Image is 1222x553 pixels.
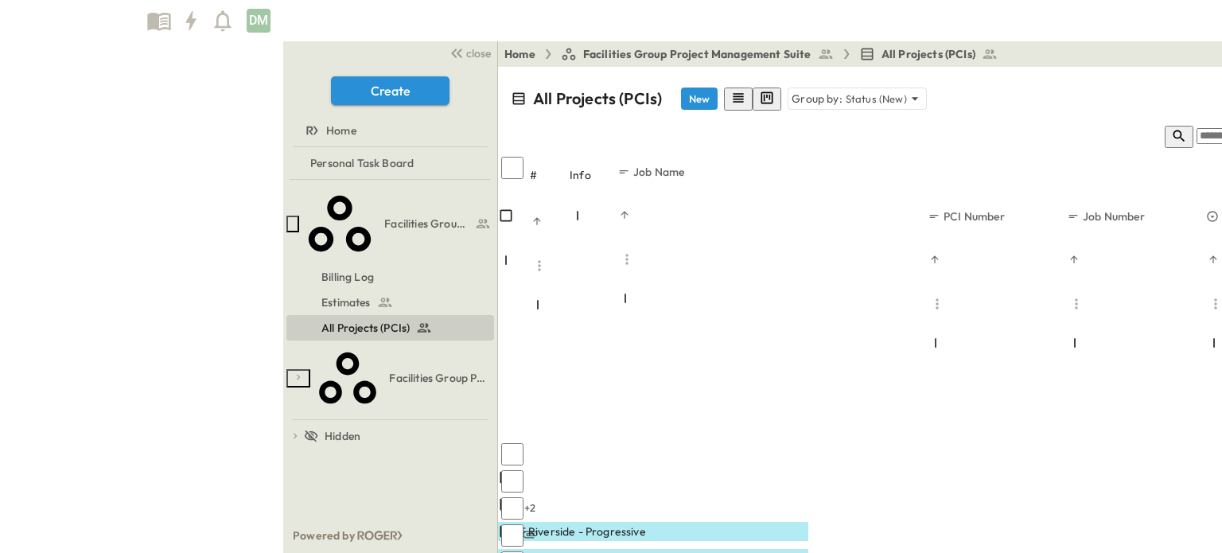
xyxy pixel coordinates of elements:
p: Group by: [792,91,843,107]
button: Sort [1206,252,1220,267]
a: Home [286,119,491,142]
button: DM [245,7,272,34]
a: Facilities Group Project Management Suite (Copy) [313,341,491,415]
div: + 2 [520,498,539,517]
div: DM [247,9,270,33]
img: 6c363589ada0b36f064d841b69d3a419a338230e66bb0a533688fa5cc3e9e735.png [19,4,142,37]
p: Status (New) [846,91,907,107]
button: Sort [617,208,632,222]
div: Facilities Group Project Management Suite (Copy)test [286,341,494,415]
p: All Projects (PCIs) [533,88,662,110]
button: close [443,41,494,64]
button: Menu [1067,294,1086,313]
div: table view [724,88,781,111]
span: Estimates [321,294,371,310]
input: Select row [501,524,523,547]
span: SCIF Riverside - Progressive [501,524,646,539]
span: Facilities Group Project Management Suite [384,216,471,232]
a: All Projects (PCIs) [286,317,491,339]
a: Estimates [286,291,491,313]
a: Home [504,46,535,62]
div: Info [570,153,617,197]
span: All Projects (PCIs) [881,46,975,62]
div: All Projects (PCIs)test [286,315,494,341]
button: New [681,88,718,110]
input: Select row [501,443,523,465]
button: Sort [928,252,942,267]
span: All Projects (PCIs) [321,320,410,336]
div: Personal Task Boardtest [286,150,494,176]
div: Powered by [283,518,497,553]
div: # [530,153,570,197]
input: Select all rows [501,157,523,179]
button: Menu [928,294,947,313]
input: Select row [501,497,523,520]
a: Facilities Group Project Management Suite [302,183,491,264]
button: Sort [530,214,544,228]
nav: breadcrumbs [504,46,1007,62]
span: Facilities Group Project Management Suite [583,46,811,62]
span: Personal Task Board [310,155,414,171]
span: Facilities Group Project Management Suite (Copy) [389,370,488,386]
span: Billing Log [321,269,374,285]
a: All Projects (PCIs) [859,46,998,62]
p: Job Name [633,164,684,180]
p: Job Number [1083,208,1145,224]
span: Home [326,123,356,138]
div: Facilities Group Project Management Suitetest [286,183,494,264]
div: Billing Logtest [286,264,494,290]
a: Billing Log [286,266,491,288]
p: PCI Number [944,208,1005,224]
button: Menu [617,250,636,269]
input: Select row [501,470,523,493]
button: Sort [1067,252,1081,267]
div: Estimatestest [286,290,494,315]
a: Personal Task Board [286,152,491,174]
button: Menu [530,256,549,275]
span: Hidden [325,428,360,444]
button: Create [331,76,449,105]
button: row view [724,88,753,111]
button: kanban view [753,88,781,111]
span: close [466,45,491,61]
a: Facilities Group Project Management Suite [561,46,834,62]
